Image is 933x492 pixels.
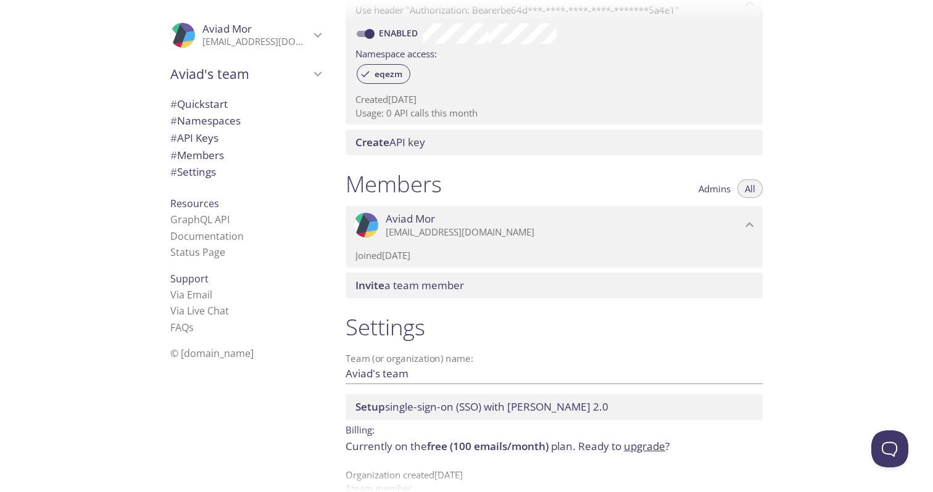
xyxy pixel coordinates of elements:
a: GraphQL API [170,213,230,226]
span: # [170,131,177,145]
iframe: Help Scout Beacon - Open [871,430,908,467]
h1: Settings [346,313,763,341]
div: Aviad Mor [346,206,763,244]
div: Create API Key [346,129,763,155]
span: single-sign-on (SSO) with [PERSON_NAME] 2.0 [355,400,608,414]
span: s [189,321,194,334]
a: FAQ [170,321,194,334]
span: © [DOMAIN_NAME] [170,346,254,360]
div: Setup SSO [346,394,763,420]
div: Aviad's team [160,58,331,90]
span: a team member [355,278,464,292]
h1: Members [346,170,442,198]
span: Aviad Mor [202,22,252,36]
span: Resources [170,197,219,210]
div: Members [160,147,331,164]
div: Quickstart [160,96,331,113]
p: Created [DATE] [355,93,753,106]
span: Invite [355,278,384,292]
a: Enabled [377,27,423,39]
span: Members [170,148,224,162]
span: API key [355,135,425,149]
span: Setup [355,400,385,414]
p: [EMAIL_ADDRESS][DOMAIN_NAME] [202,36,310,48]
span: Aviad's team [170,65,310,83]
div: Invite a team member [346,273,763,298]
span: free (100 emails/month) [427,439,549,453]
div: Namespaces [160,112,331,129]
span: Aviad Mor [386,212,435,226]
a: Documentation [170,229,244,243]
div: Aviad Mor [160,15,331,55]
p: Currently on the plan. [346,438,763,454]
div: Team Settings [160,163,331,181]
span: # [170,148,177,162]
p: Joined [DATE] [355,249,753,262]
span: # [170,113,177,128]
a: upgrade [624,439,665,453]
a: Via Live Chat [170,304,229,318]
span: # [170,165,177,179]
div: API Keys [160,129,331,147]
span: Create [355,135,389,149]
div: eqezm [357,64,410,84]
span: API Keys [170,131,218,145]
label: Namespace access: [355,44,437,62]
span: Namespaces [170,113,241,128]
span: # [170,97,177,111]
p: Usage: 0 API calls this month [355,107,753,120]
a: Status Page [170,245,225,259]
p: Billing: [346,420,763,438]
p: [EMAIL_ADDRESS][DOMAIN_NAME] [386,226,742,239]
span: Quickstart [170,97,228,111]
label: Team (or organization) name: [346,354,474,363]
a: Via Email [170,288,212,301]
span: Ready to ? [578,439,670,453]
span: Settings [170,165,216,179]
button: Admins [691,179,738,198]
button: All [737,179,763,198]
span: eqezm [367,68,410,80]
span: Support [170,272,209,285]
